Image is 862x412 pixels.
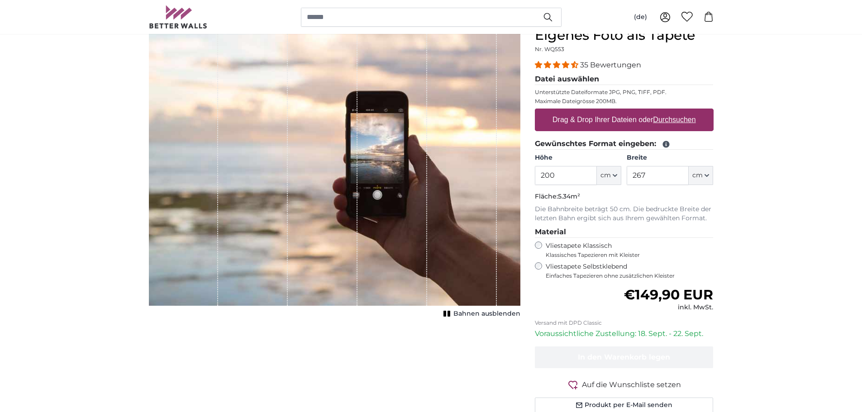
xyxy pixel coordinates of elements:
span: 35 Bewertungen [580,61,641,69]
button: cm [689,166,713,185]
div: 1 of 1 [149,27,520,320]
span: €149,90 EUR [624,286,713,303]
p: Versand mit DPD Classic [535,319,714,327]
span: Auf die Wunschliste setzen [582,379,681,390]
legend: Material [535,227,714,238]
p: Maximale Dateigrösse 200MB. [535,98,714,105]
u: Durchsuchen [653,116,695,123]
p: Unterstützte Dateiformate JPG, PNG, TIFF, PDF. [535,89,714,96]
legend: Gewünschtes Format eingeben: [535,138,714,150]
label: Drag & Drop Ihrer Dateien oder [549,111,700,129]
h1: Eigenes Foto als Tapete [535,27,714,43]
span: cm [692,171,703,180]
label: Vliestapete Klassisch [546,242,706,259]
p: Voraussichtliche Zustellung: 18. Sept. - 22. Sept. [535,328,714,339]
div: inkl. MwSt. [624,303,713,312]
label: Höhe [535,153,621,162]
button: Auf die Wunschliste setzen [535,379,714,390]
button: In den Warenkorb legen [535,346,714,368]
legend: Datei auswählen [535,74,714,85]
span: 5.34m² [558,192,580,200]
span: In den Warenkorb legen [578,353,670,361]
p: Die Bahnbreite beträgt 50 cm. Die bedruckte Breite der letzten Bahn ergibt sich aus Ihrem gewählt... [535,205,714,223]
button: (de) [627,9,654,25]
img: Betterwalls [149,5,208,28]
span: Klassisches Tapezieren mit Kleister [546,251,706,259]
span: Einfaches Tapezieren ohne zusätzlichen Kleister [546,272,714,279]
label: Breite [627,153,713,162]
label: Vliestapete Selbstklebend [546,262,714,279]
span: cm [600,171,611,180]
p: Fläche: [535,192,714,201]
button: Bahnen ausblenden [441,308,520,320]
span: Nr. WQ553 [535,46,564,52]
button: cm [597,166,621,185]
span: 4.34 stars [535,61,580,69]
span: Bahnen ausblenden [453,309,520,318]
